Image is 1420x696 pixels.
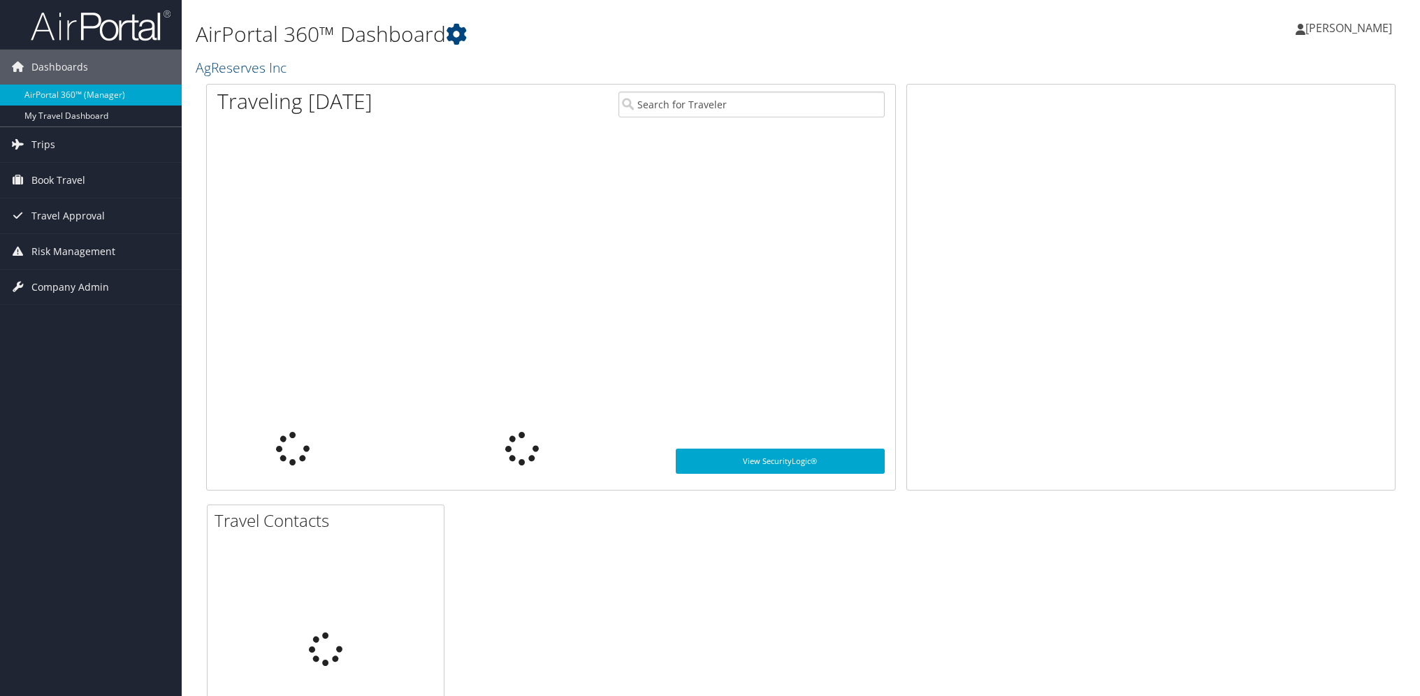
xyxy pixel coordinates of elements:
[676,449,884,474] a: View SecurityLogic®
[215,509,444,532] h2: Travel Contacts
[31,198,105,233] span: Travel Approval
[31,234,115,269] span: Risk Management
[31,270,109,305] span: Company Admin
[31,163,85,198] span: Book Travel
[31,9,171,42] img: airportal-logo.png
[618,92,884,117] input: Search for Traveler
[1296,7,1406,49] a: [PERSON_NAME]
[31,50,88,85] span: Dashboards
[1305,20,1392,36] span: [PERSON_NAME]
[217,87,372,116] h1: Traveling [DATE]
[196,58,290,77] a: AgReserves Inc
[31,127,55,162] span: Trips
[196,20,1003,49] h1: AirPortal 360™ Dashboard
